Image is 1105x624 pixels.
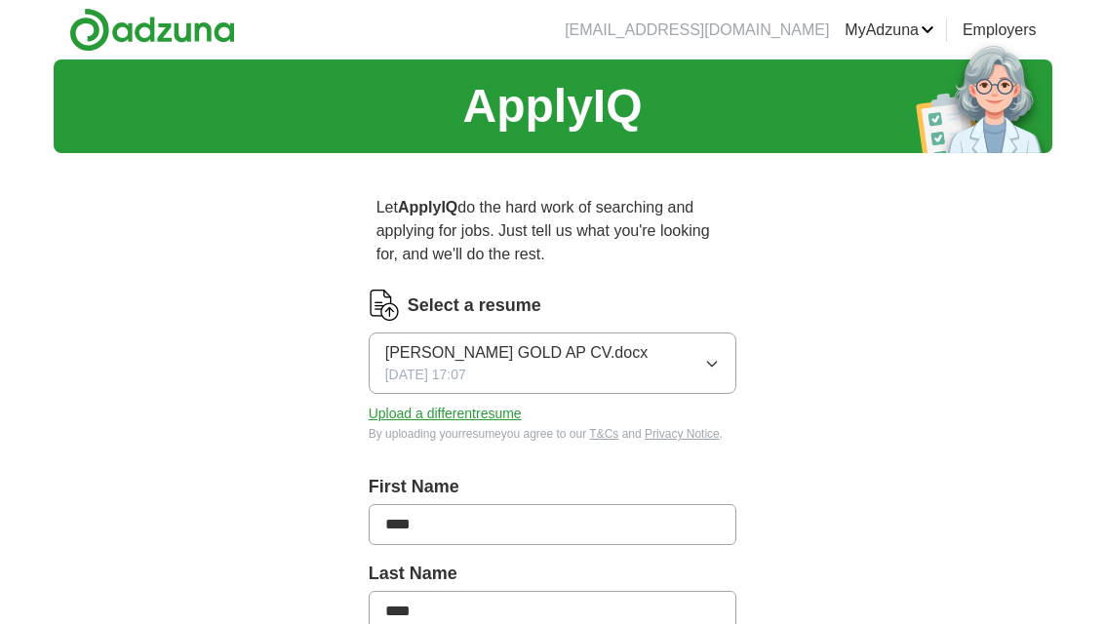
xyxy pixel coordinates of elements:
img: CV Icon [369,290,400,321]
label: Select a resume [408,292,541,319]
button: Upload a differentresume [369,404,522,424]
span: [DATE] 17:07 [385,365,466,385]
li: [EMAIL_ADDRESS][DOMAIN_NAME] [565,19,829,42]
p: Let do the hard work of searching and applying for jobs. Just tell us what you're looking for, an... [369,188,737,274]
span: [PERSON_NAME] GOLD AP CV.docx [385,341,648,365]
label: First Name [369,474,737,500]
a: Privacy Notice [645,427,720,441]
strong: ApplyIQ [398,199,457,215]
a: T&Cs [589,427,618,441]
a: Employers [963,19,1037,42]
div: By uploading your resume you agree to our and . [369,425,737,443]
a: MyAdzuna [845,19,934,42]
button: [PERSON_NAME] GOLD AP CV.docx[DATE] 17:07 [369,332,737,394]
img: Adzuna logo [69,8,235,52]
label: Last Name [369,561,737,587]
h1: ApplyIQ [462,71,642,141]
